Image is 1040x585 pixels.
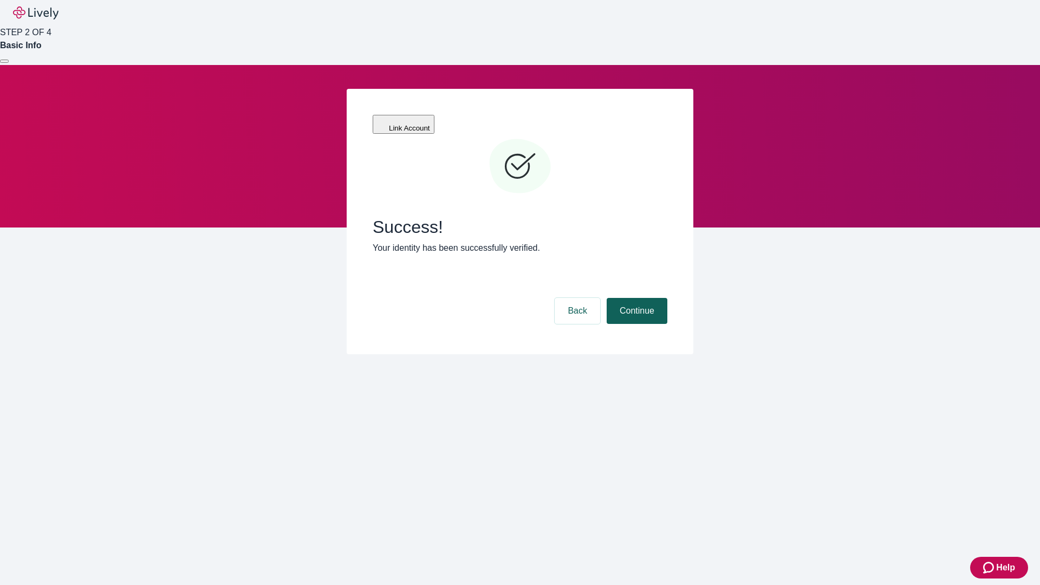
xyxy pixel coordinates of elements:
span: Success! [373,217,667,237]
button: Link Account [373,115,434,134]
button: Zendesk support iconHelp [970,557,1028,578]
button: Back [555,298,600,324]
button: Continue [607,298,667,324]
span: Help [996,561,1015,574]
svg: Checkmark icon [487,134,552,199]
svg: Zendesk support icon [983,561,996,574]
p: Your identity has been successfully verified. [373,242,667,255]
img: Lively [13,6,58,19]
